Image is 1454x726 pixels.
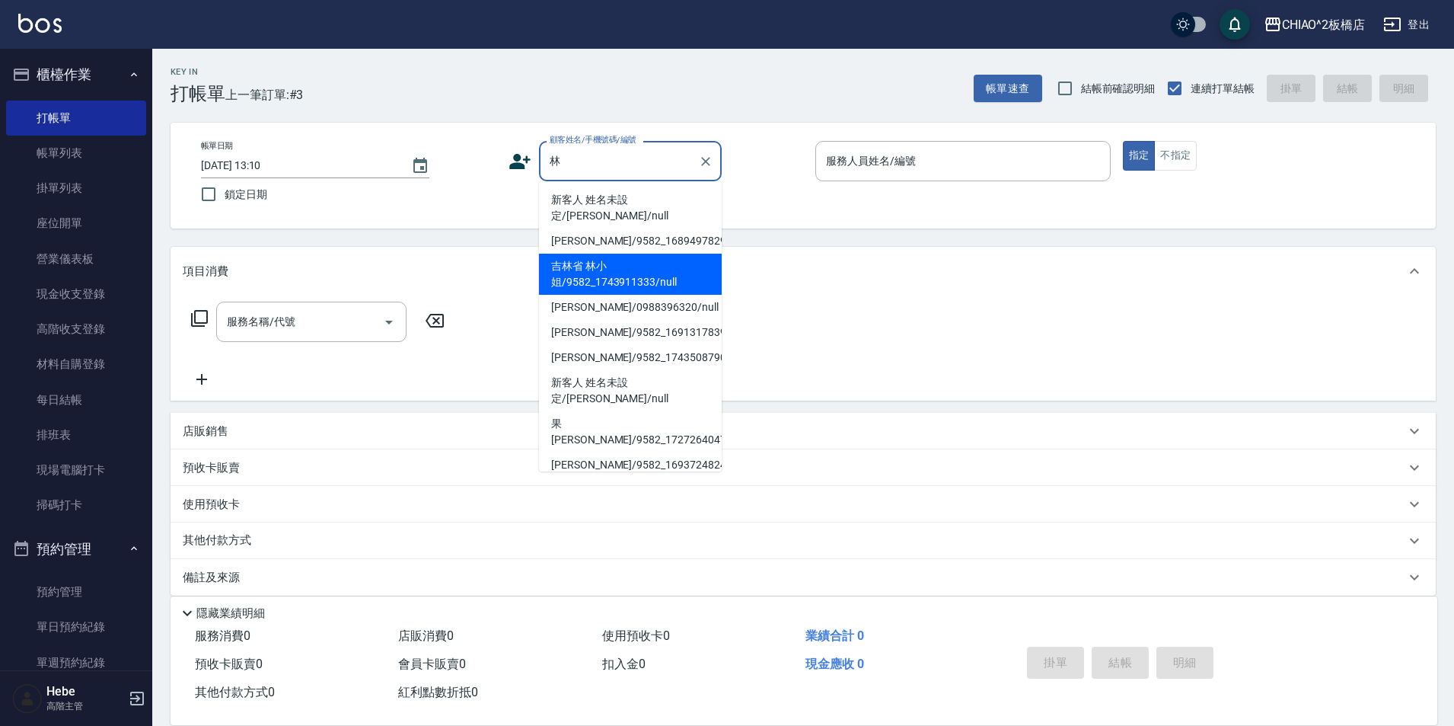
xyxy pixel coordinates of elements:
button: 指定 [1123,141,1156,171]
button: 登出 [1377,11,1436,39]
a: 現場電腦打卡 [6,453,146,488]
span: 服務消費 0 [195,628,250,643]
a: 每日結帳 [6,382,146,417]
p: 店販銷售 [183,424,228,440]
span: 上一筆訂單:#3 [225,85,304,104]
p: 隱藏業績明細 [196,606,265,622]
div: 使用預收卡 [171,486,1436,523]
span: 扣入金 0 [602,657,646,671]
p: 其他付款方式 [183,533,259,549]
li: [PERSON_NAME]/9582_1691317839/null [539,320,722,345]
a: 掃碼打卡 [6,488,146,523]
div: 項目消費 [171,247,1436,296]
button: Open [377,310,401,334]
li: 新客人 姓名未設定/[PERSON_NAME]/null [539,187,722,229]
button: 不指定 [1154,141,1197,171]
a: 打帳單 [6,101,146,136]
div: 店販銷售 [171,413,1436,449]
a: 單日預約紀錄 [6,609,146,644]
li: [PERSON_NAME]/9582_1743508790/null [539,345,722,370]
span: 使用預收卡 0 [602,628,670,643]
button: CHIAO^2板橋店 [1258,9,1372,40]
a: 高階收支登錄 [6,312,146,347]
a: 單週預約紀錄 [6,645,146,680]
a: 座位開單 [6,206,146,241]
span: 現金應收 0 [805,657,864,671]
button: save [1220,9,1250,40]
span: 鎖定日期 [225,187,267,203]
span: 會員卡販賣 0 [398,657,466,671]
p: 使用預收卡 [183,497,240,513]
h3: 打帳單 [171,83,225,104]
span: 其他付款方式 0 [195,685,275,699]
a: 材料自購登錄 [6,347,146,382]
label: 顧客姓名/手機號碼/編號 [550,134,636,146]
span: 紅利點數折抵 0 [398,685,478,699]
li: 新客人 姓名未設定/[PERSON_NAME]/null [539,370,722,411]
a: 掛單列表 [6,171,146,206]
a: 營業儀表板 [6,241,146,277]
input: YYYY/MM/DD hh:mm [201,153,396,178]
label: 帳單日期 [201,140,233,152]
p: 備註及來源 [183,570,240,586]
button: 預約管理 [6,529,146,569]
span: 預收卡販賣 0 [195,657,263,671]
h5: Hebe [46,684,124,699]
span: 連續打單結帳 [1191,81,1255,97]
a: 預約管理 [6,574,146,609]
p: 高階主管 [46,699,124,713]
div: 備註及來源 [171,559,1436,596]
li: [PERSON_NAME]/9582_1693724824/null [539,453,722,478]
button: Clear [695,151,716,172]
span: 業績合計 0 [805,628,864,643]
span: 店販消費 0 [398,628,454,643]
p: 項目消費 [183,264,228,280]
a: 排班表 [6,417,146,453]
button: 帳單速查 [974,75,1042,103]
p: 預收卡販賣 [183,460,240,476]
button: 櫃檯作業 [6,55,146,94]
li: [PERSON_NAME]/9582_1689497829/null [539,229,722,254]
div: 其他付款方式 [171,523,1436,559]
li: 果[PERSON_NAME]/9582_1727264047/null [539,411,722,453]
h2: Key In [171,67,225,77]
li: 吉林省 林小姐/9582_1743911333/null [539,254,722,295]
div: 預收卡販賣 [171,449,1436,486]
button: Choose date, selected date is 2025-08-23 [402,148,438,184]
a: 現金收支登錄 [6,277,146,312]
a: 帳單列表 [6,136,146,171]
div: CHIAO^2板橋店 [1282,15,1366,34]
li: [PERSON_NAME]/0988396320/null [539,295,722,320]
img: Person [12,683,43,714]
img: Logo [18,14,62,33]
span: 結帳前確認明細 [1081,81,1156,97]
